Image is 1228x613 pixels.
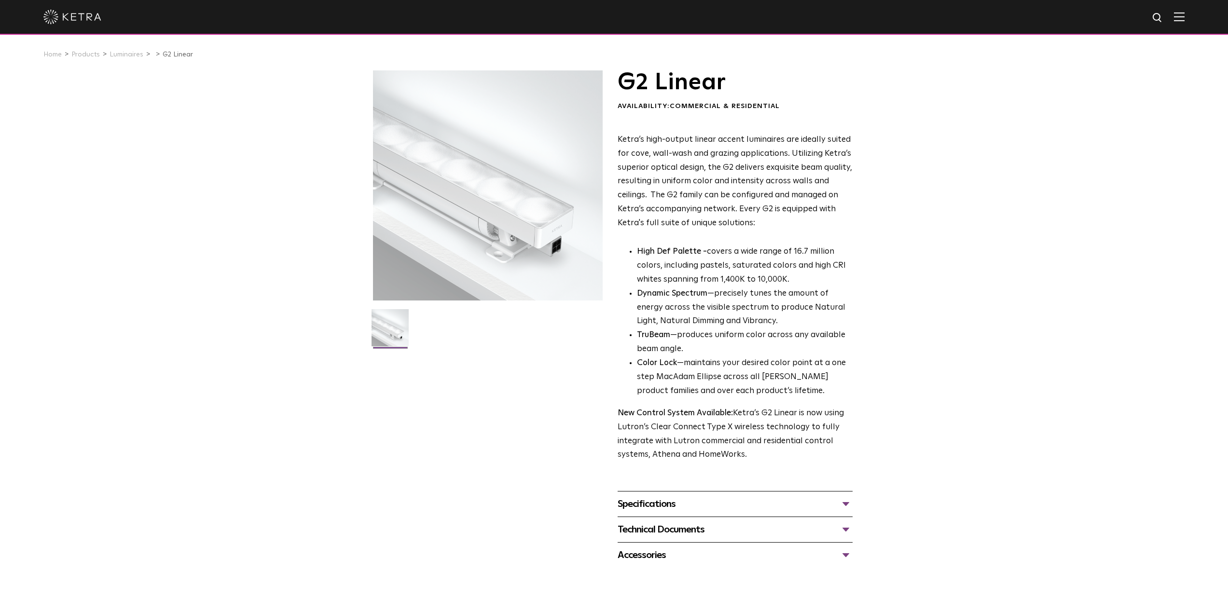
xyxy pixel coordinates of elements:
[618,522,853,537] div: Technical Documents
[43,10,101,24] img: ketra-logo-2019-white
[618,407,853,463] p: Ketra’s G2 Linear is now using Lutron’s Clear Connect Type X wireless technology to fully integra...
[637,245,853,287] p: covers a wide range of 16.7 million colors, including pastels, saturated colors and high CRI whit...
[618,70,853,95] h1: G2 Linear
[618,409,733,417] strong: New Control System Available:
[637,247,707,256] strong: High Def Palette -
[637,356,853,398] li: —maintains your desired color point at a one step MacAdam Ellipse across all [PERSON_NAME] produc...
[618,133,853,231] p: Ketra’s high-output linear accent luminaires are ideally suited for cove, wall-wash and grazing a...
[618,102,853,111] div: Availability:
[618,496,853,512] div: Specifications
[637,289,707,298] strong: Dynamic Spectrum
[110,51,143,58] a: Luminaires
[637,287,853,329] li: —precisely tunes the amount of energy across the visible spectrum to produce Natural Light, Natur...
[43,51,62,58] a: Home
[1174,12,1185,21] img: Hamburger%20Nav.svg
[637,331,670,339] strong: TruBeam
[372,309,409,354] img: G2-Linear-2021-Web-Square
[637,359,677,367] strong: Color Lock
[1152,12,1164,24] img: search icon
[163,51,193,58] a: G2 Linear
[670,103,780,109] span: Commercial & Residential
[637,328,853,356] li: —produces uniform color across any available beam angle.
[71,51,100,58] a: Products
[618,547,853,563] div: Accessories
